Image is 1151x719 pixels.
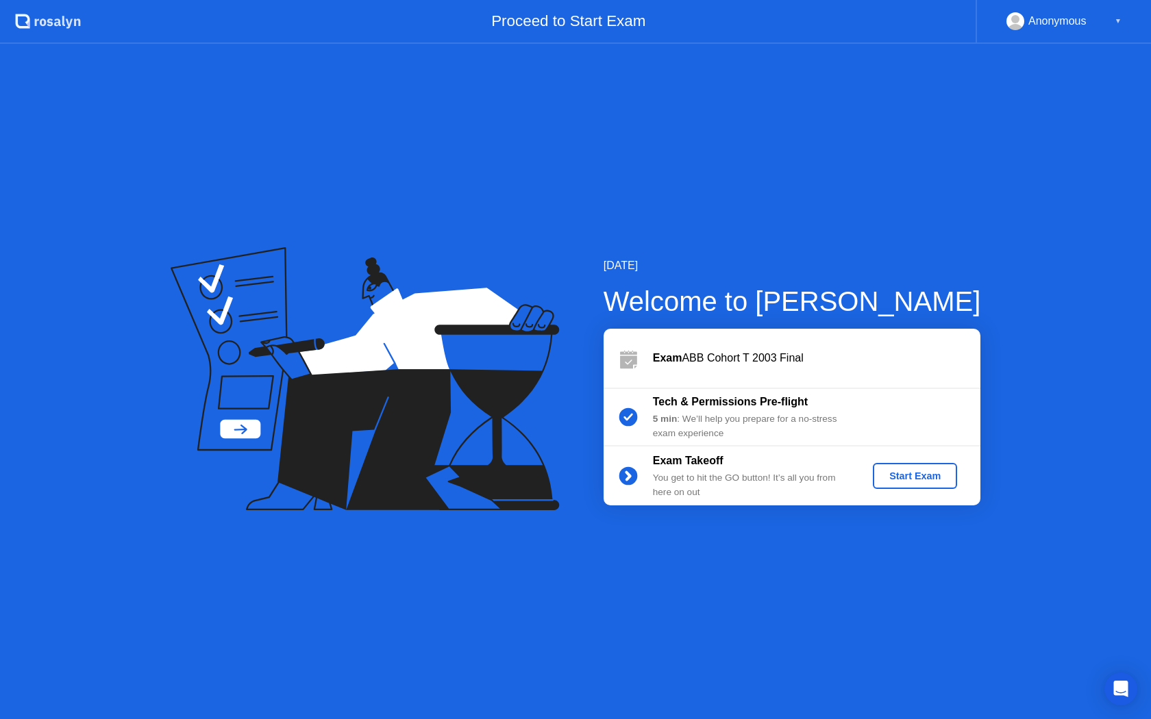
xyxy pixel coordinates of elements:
[1028,12,1087,30] div: Anonymous
[873,463,957,489] button: Start Exam
[653,350,980,366] div: ABB Cohort T 2003 Final
[878,470,952,481] div: Start Exam
[653,471,850,499] div: You get to hit the GO button! It’s all you from here on out
[1115,12,1122,30] div: ▼
[604,257,981,274] div: [DATE]
[1104,672,1137,705] div: Open Intercom Messenger
[653,352,682,364] b: Exam
[653,396,808,407] b: Tech & Permissions Pre-flight
[653,455,723,466] b: Exam Takeoff
[604,281,981,322] div: Welcome to [PERSON_NAME]
[653,412,850,440] div: : We’ll help you prepare for a no-stress exam experience
[653,414,678,424] b: 5 min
